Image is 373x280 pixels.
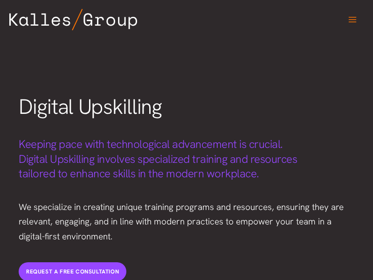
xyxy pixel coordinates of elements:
[341,8,364,31] button: Main menu toggle
[9,9,137,30] img: Kalles Group
[19,93,162,120] span: Digital Upskilling
[26,268,119,275] span: REQUEST A FREE CONSULTATION
[19,137,297,181] span: Keeping pace with technological advancement is crucial. Digital Upskilling involves specialized t...
[19,200,354,244] p: We specialize in creating unique training programs and resources, ensuring they are relevant, eng...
